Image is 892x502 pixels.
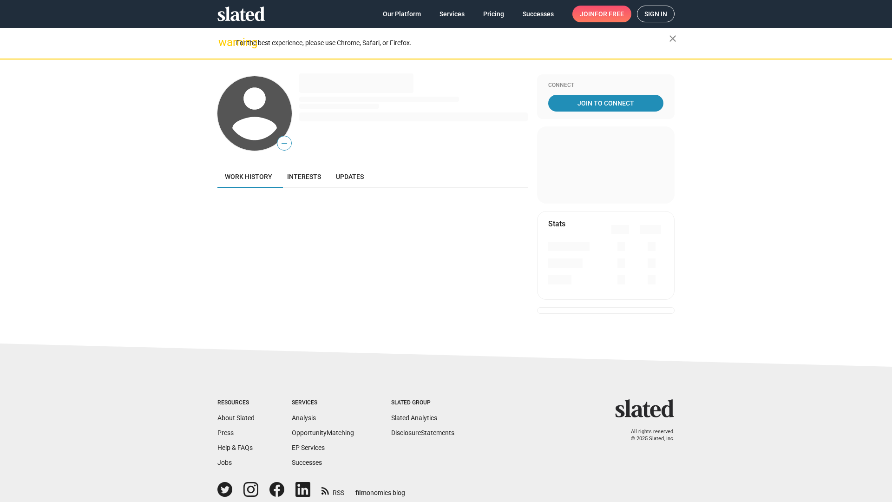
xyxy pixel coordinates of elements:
a: Interests [280,165,328,188]
span: Sign in [644,6,667,22]
a: About Slated [217,414,255,422]
span: — [277,138,291,150]
mat-icon: close [667,33,678,44]
span: Updates [336,173,364,180]
mat-icon: warning [218,37,230,48]
a: filmonomics blog [355,481,405,497]
p: All rights reserved. © 2025 Slated, Inc. [621,429,675,442]
a: Joinfor free [572,6,631,22]
span: Pricing [483,6,504,22]
a: Analysis [292,414,316,422]
span: for free [595,6,624,22]
div: Connect [548,82,663,89]
a: Pricing [476,6,512,22]
div: Resources [217,399,255,407]
a: Jobs [217,459,232,466]
a: DisclosureStatements [391,429,454,436]
a: Our Platform [375,6,428,22]
a: EP Services [292,444,325,451]
a: OpportunityMatching [292,429,354,436]
div: Slated Group [391,399,454,407]
mat-card-title: Stats [548,219,565,229]
span: Join [580,6,624,22]
a: Updates [328,165,371,188]
a: Services [432,6,472,22]
a: Join To Connect [548,95,663,112]
span: Our Platform [383,6,421,22]
a: Help & FAQs [217,444,253,451]
a: Sign in [637,6,675,22]
span: Successes [523,6,554,22]
div: Services [292,399,354,407]
span: film [355,489,367,496]
a: Slated Analytics [391,414,437,422]
span: Services [439,6,465,22]
div: For the best experience, please use Chrome, Safari, or Firefox. [236,37,669,49]
a: Press [217,429,234,436]
span: Interests [287,173,321,180]
a: Work history [217,165,280,188]
span: Work history [225,173,272,180]
span: Join To Connect [550,95,662,112]
a: Successes [515,6,561,22]
a: RSS [321,483,344,497]
a: Successes [292,459,322,466]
